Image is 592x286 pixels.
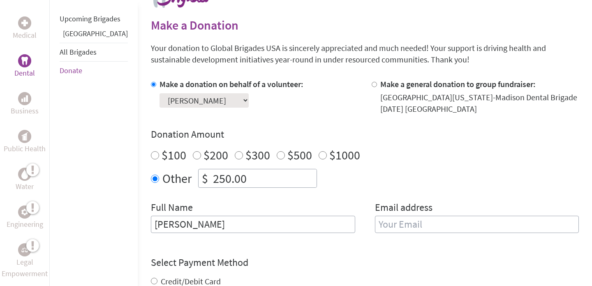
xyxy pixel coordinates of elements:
input: Enter Full Name [151,216,355,233]
div: Dental [18,54,31,67]
img: Public Health [21,132,28,141]
input: Enter Amount [211,169,317,187]
h4: Select Payment Method [151,256,579,269]
label: Make a donation on behalf of a volunteer: [160,79,303,89]
p: Medical [13,30,37,41]
p: Water [16,181,34,192]
a: DentalDental [14,54,35,79]
img: Legal Empowerment [21,247,28,252]
li: All Brigades [60,43,128,62]
a: Donate [60,66,82,75]
h4: Donation Amount [151,128,579,141]
p: Engineering [7,219,43,230]
div: [GEOGRAPHIC_DATA][US_STATE]-Madison Dental Brigade [DATE] [GEOGRAPHIC_DATA] [380,92,579,115]
div: Public Health [18,130,31,143]
a: BusinessBusiness [11,92,39,117]
a: MedicalMedical [13,16,37,41]
p: Business [11,105,39,117]
img: Medical [21,20,28,26]
div: Engineering [18,205,31,219]
a: All Brigades [60,47,97,57]
p: Your donation to Global Brigades USA is sincerely appreciated and much needed! Your support is dr... [151,42,579,65]
div: Medical [18,16,31,30]
label: $100 [162,147,186,163]
a: [GEOGRAPHIC_DATA] [63,29,128,38]
label: Make a general donation to group fundraiser: [380,79,536,89]
a: Legal EmpowermentLegal Empowerment [2,243,48,279]
li: Guatemala [60,28,128,43]
label: $200 [203,147,228,163]
a: Public HealthPublic Health [4,130,46,155]
div: Business [18,92,31,105]
p: Public Health [4,143,46,155]
input: Your Email [375,216,579,233]
label: $1000 [329,147,360,163]
li: Upcoming Brigades [60,10,128,28]
div: $ [199,169,211,187]
label: Other [162,169,192,188]
div: Legal Empowerment [18,243,31,256]
a: EngineeringEngineering [7,205,43,230]
img: Engineering [21,209,28,215]
p: Legal Empowerment [2,256,48,279]
img: Water [21,169,28,179]
a: WaterWater [16,168,34,192]
label: $300 [245,147,270,163]
h2: Make a Donation [151,18,579,32]
div: Water [18,168,31,181]
p: Dental [14,67,35,79]
label: Email address [375,201,432,216]
a: Upcoming Brigades [60,14,120,23]
img: Dental [21,57,28,65]
li: Donate [60,62,128,80]
img: Business [21,95,28,102]
label: $500 [287,147,312,163]
label: Full Name [151,201,193,216]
